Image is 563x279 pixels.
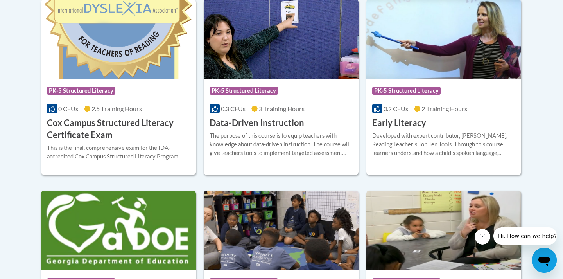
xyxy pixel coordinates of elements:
[475,229,490,245] iframe: Close message
[384,105,408,112] span: 0.2 CEUs
[259,105,305,112] span: 3 Training Hours
[372,117,426,129] h3: Early Literacy
[210,87,278,95] span: PK-5 Structured Literacy
[41,191,196,270] img: Course Logo
[47,117,190,141] h3: Cox Campus Structured Literacy Certificate Exam
[47,144,190,161] div: This is the final, comprehensive exam for the IDA-accredited Cox Campus Structured Literacy Program.
[47,87,115,95] span: PK-5 Structured Literacy
[421,105,467,112] span: 2 Training Hours
[493,227,557,245] iframe: Message from company
[58,105,78,112] span: 0 CEUs
[372,87,441,95] span: PK-5 Structured Literacy
[366,191,521,270] img: Course Logo
[210,131,353,157] div: The purpose of this course is to equip teachers with knowledge about data-driven instruction. The...
[532,248,557,273] iframe: Button to launch messaging window
[210,117,304,129] h3: Data-Driven Instruction
[372,131,515,157] div: Developed with expert contributor, [PERSON_NAME], Reading Teacherʹs Top Ten Tools. Through this c...
[91,105,142,112] span: 2.5 Training Hours
[221,105,246,112] span: 0.3 CEUs
[204,191,359,270] img: Course Logo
